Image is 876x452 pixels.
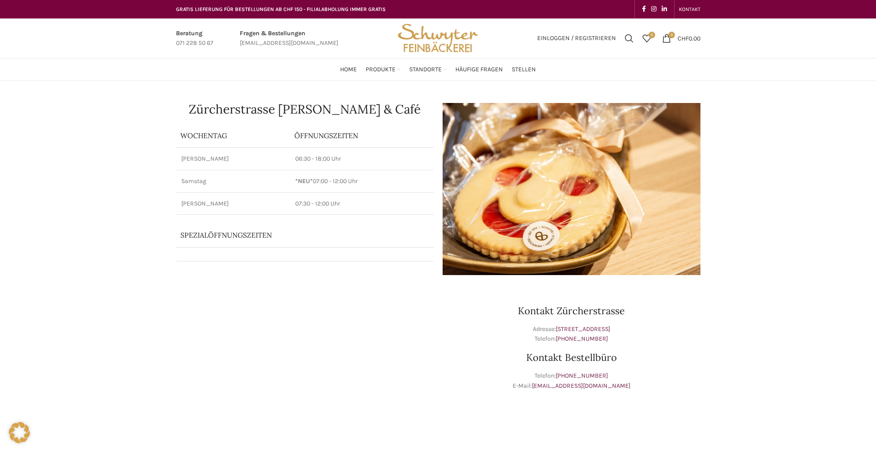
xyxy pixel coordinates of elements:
a: Linkedin social link [659,3,670,15]
span: GRATIS LIEFERUNG FÜR BESTELLUNGEN AB CHF 150 - FILIALABHOLUNG IMMER GRATIS [176,6,386,12]
p: Spezialöffnungszeiten [180,230,405,240]
p: ÖFFNUNGSZEITEN [294,131,429,140]
a: Instagram social link [649,3,659,15]
a: Standorte [409,61,447,78]
span: Produkte [366,66,396,74]
a: Stellen [512,61,536,78]
p: 07:30 - 12:00 Uhr [295,199,428,208]
p: Wochentag [180,131,286,140]
p: Adresse: Telefon: [443,324,700,344]
p: Telefon: E-Mail: [443,371,700,391]
span: Stellen [512,66,536,74]
span: 0 [668,32,675,38]
a: Häufige Fragen [455,61,503,78]
h3: Kontakt Bestellbüro [443,353,700,362]
a: 0 CHF0.00 [658,29,705,47]
a: KONTAKT [679,0,700,18]
p: 06:30 - 18:00 Uhr [295,154,428,163]
span: KONTAKT [679,6,700,12]
a: [STREET_ADDRESS] [556,325,610,333]
div: Secondary navigation [674,0,705,18]
a: Produkte [366,61,400,78]
span: Häufige Fragen [455,66,503,74]
p: [PERSON_NAME] [181,154,285,163]
a: Infobox link [240,29,338,48]
a: Home [340,61,357,78]
span: Standorte [409,66,442,74]
span: 0 [649,32,655,38]
span: Einloggen / Registrieren [537,35,616,41]
div: Meine Wunschliste [638,29,656,47]
a: [PHONE_NUMBER] [556,372,608,379]
a: Site logo [395,34,481,41]
a: 0 [638,29,656,47]
span: Home [340,66,357,74]
p: Samstag [181,177,285,186]
bdi: 0.00 [678,34,700,42]
div: Main navigation [172,61,705,78]
a: Infobox link [176,29,213,48]
a: Einloggen / Registrieren [533,29,620,47]
a: Suchen [620,29,638,47]
a: Facebook social link [639,3,649,15]
span: CHF [678,34,689,42]
h1: Zürcherstrasse [PERSON_NAME] & Café [176,103,434,115]
p: 07:00 - 12:00 Uhr [295,177,428,186]
a: [PHONE_NUMBER] [556,335,608,342]
h3: Kontakt Zürcherstrasse [443,306,700,316]
p: [PERSON_NAME] [181,199,285,208]
a: [EMAIL_ADDRESS][DOMAIN_NAME] [532,382,630,390]
img: Bäckerei Schwyter [395,18,481,58]
iframe: schwyter zürcherstrasse 33 [176,284,434,416]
